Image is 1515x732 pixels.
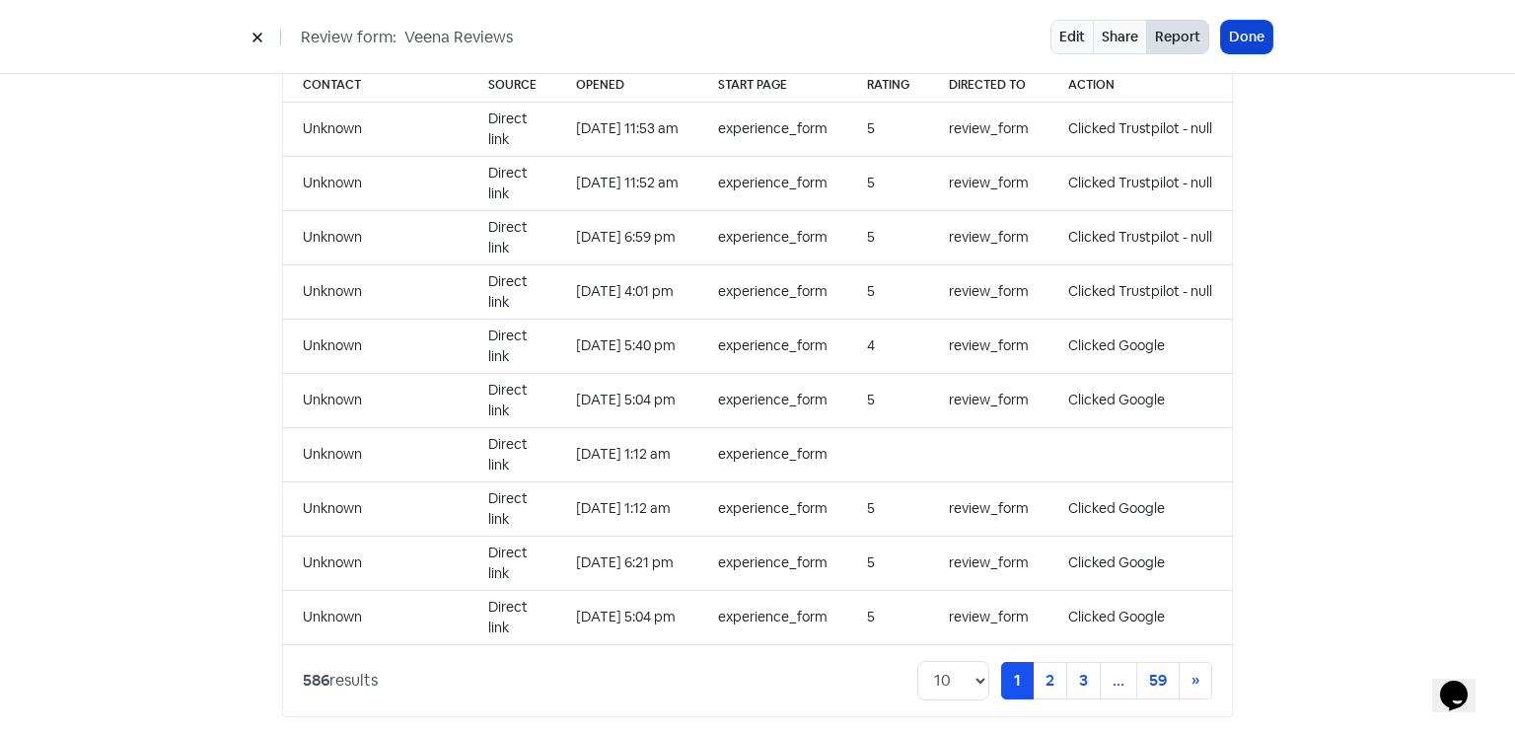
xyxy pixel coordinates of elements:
[556,264,698,319] td: [DATE] 4:01 pm
[1048,536,1232,590] td: Clicked Google
[283,264,469,319] td: Unknown
[303,669,378,693] div: results
[1048,319,1232,373] td: Clicked Google
[469,427,556,481] td: Direct link
[847,210,929,264] td: 5
[556,427,698,481] td: [DATE] 1:12 am
[1048,102,1232,156] td: Clicked Trustpilot - null
[469,590,556,644] td: Direct link
[847,156,929,210] td: 5
[283,590,469,644] td: Unknown
[847,319,929,373] td: 4
[469,210,556,264] td: Direct link
[469,373,556,427] td: Direct link
[1050,20,1094,54] a: Edit
[283,373,469,427] td: Unknown
[283,102,469,156] td: Unknown
[698,156,847,210] td: experience_form
[1191,670,1199,691] span: »
[556,68,698,103] th: Opened
[556,210,698,264] td: [DATE] 6:59 pm
[698,319,847,373] td: experience_form
[847,264,929,319] td: 5
[929,319,1048,373] td: review_form
[1093,20,1147,54] a: Share
[698,102,847,156] td: experience_form
[1221,21,1272,53] button: Done
[929,590,1048,644] td: review_form
[469,481,556,536] td: Direct link
[847,590,929,644] td: 5
[1048,264,1232,319] td: Clicked Trustpilot - null
[847,68,929,103] th: Rating
[929,156,1048,210] td: review_form
[929,68,1048,103] th: Directed to
[303,670,329,691] strong: 586
[1066,662,1101,699] a: 3
[698,373,847,427] td: experience_form
[847,536,929,590] td: 5
[283,427,469,481] td: Unknown
[1179,662,1212,699] a: Next
[1033,662,1067,699] a: 2
[1048,590,1232,644] td: Clicked Google
[1048,156,1232,210] td: Clicked Trustpilot - null
[556,319,698,373] td: [DATE] 5:40 pm
[556,156,698,210] td: [DATE] 11:52 am
[469,102,556,156] td: Direct link
[1048,68,1232,103] th: Action
[1100,662,1137,699] a: ...
[283,156,469,210] td: Unknown
[556,590,698,644] td: [DATE] 5:04 pm
[929,102,1048,156] td: review_form
[1048,481,1232,536] td: Clicked Google
[283,68,469,103] th: Contact
[283,210,469,264] td: Unknown
[698,590,847,644] td: experience_form
[847,373,929,427] td: 5
[698,481,847,536] td: experience_form
[929,373,1048,427] td: review_form
[556,536,698,590] td: [DATE] 6:21 pm
[556,102,698,156] td: [DATE] 11:53 am
[469,319,556,373] td: Direct link
[469,536,556,590] td: Direct link
[929,536,1048,590] td: review_form
[1001,662,1034,699] a: 1
[698,68,847,103] th: Start page
[698,264,847,319] td: experience_form
[1136,662,1180,699] a: 59
[698,210,847,264] td: experience_form
[283,481,469,536] td: Unknown
[929,481,1048,536] td: review_form
[1048,210,1232,264] td: Clicked Trustpilot - null
[698,427,847,481] td: experience_form
[283,536,469,590] td: Unknown
[556,373,698,427] td: [DATE] 5:04 pm
[847,102,929,156] td: 5
[469,156,556,210] td: Direct link
[556,481,698,536] td: [DATE] 1:12 am
[1146,20,1209,54] button: Report
[929,264,1048,319] td: review_form
[1432,653,1495,712] iframe: chat widget
[283,319,469,373] td: Unknown
[301,26,397,49] span: Review form:
[469,68,556,103] th: Source
[1048,373,1232,427] td: Clicked Google
[698,536,847,590] td: experience_form
[929,210,1048,264] td: review_form
[469,264,556,319] td: Direct link
[847,481,929,536] td: 5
